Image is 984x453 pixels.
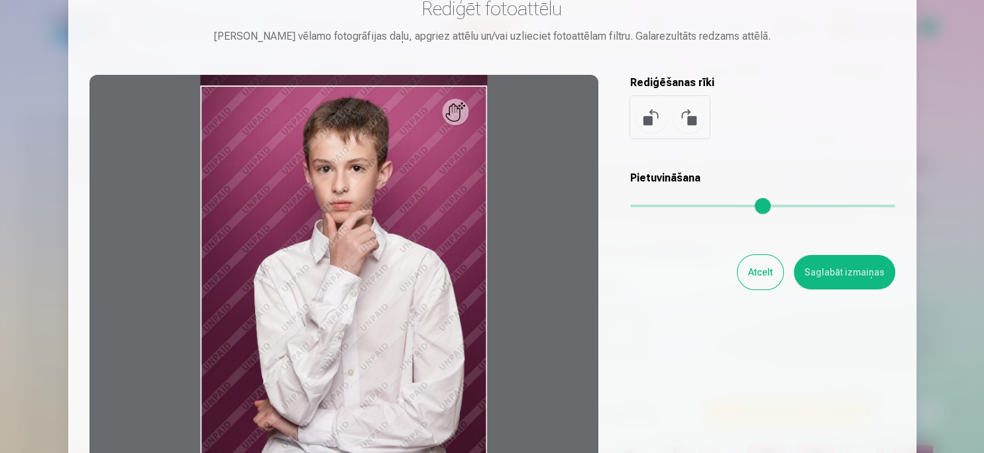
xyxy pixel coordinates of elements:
[630,170,895,186] h5: Pietuvināšana
[794,255,895,289] button: Saglabāt izmaiņas
[89,28,895,44] div: [PERSON_NAME] vēlamo fotogrāfijas daļu, apgriez attēlu un/vai uzlieciet fotoattēlam filtru. Galar...
[738,255,783,289] button: Atcelt
[630,75,895,91] h5: Rediģēšanas rīki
